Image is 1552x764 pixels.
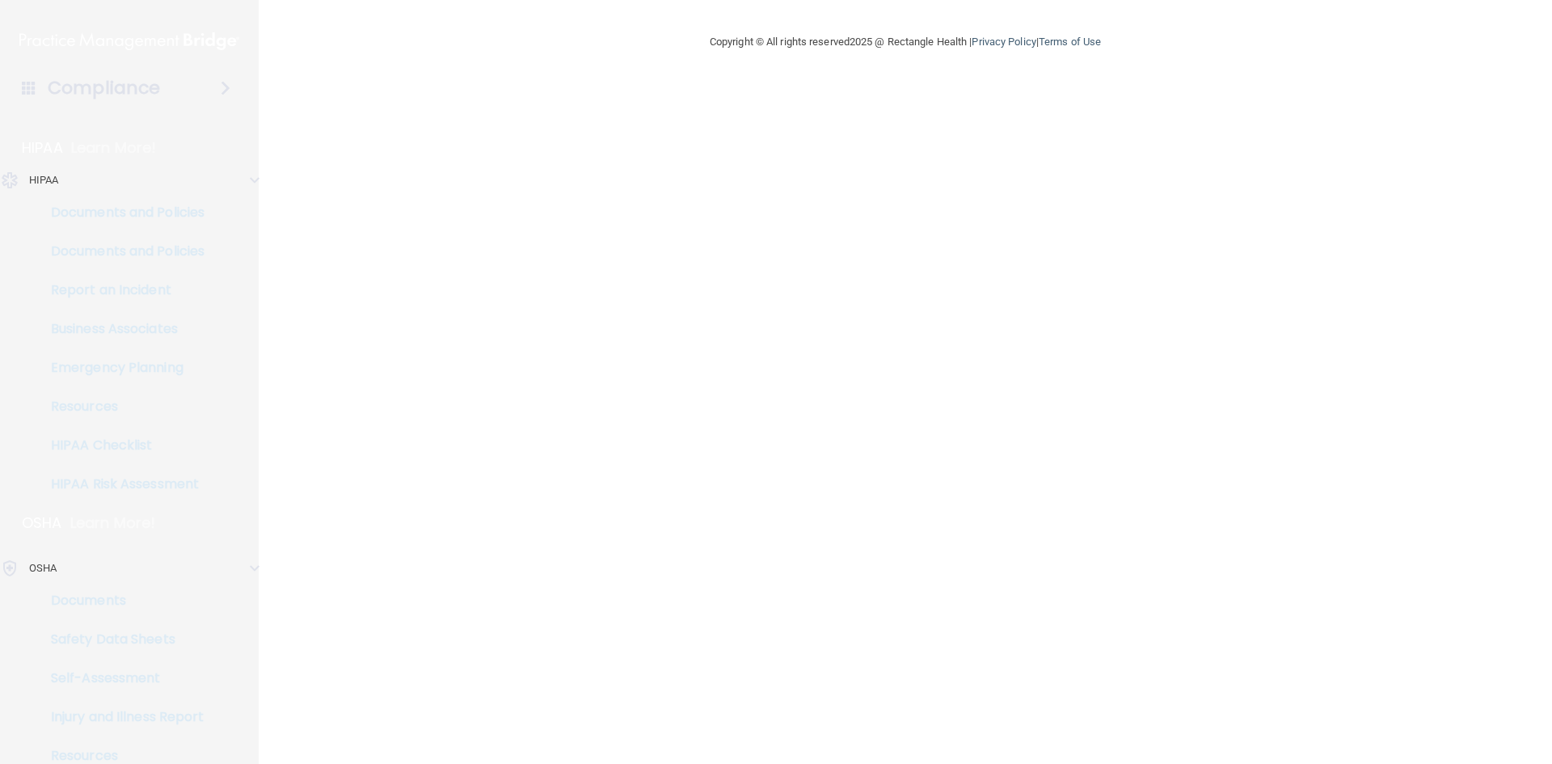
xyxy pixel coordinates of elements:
[11,631,231,648] p: Safety Data Sheets
[11,593,231,609] p: Documents
[11,670,231,686] p: Self-Assessment
[11,748,231,764] p: Resources
[22,138,63,158] p: HIPAA
[70,513,156,533] p: Learn More!
[48,77,160,99] h4: Compliance
[11,437,231,454] p: HIPAA Checklist
[11,243,231,260] p: Documents and Policies
[972,36,1035,48] a: Privacy Policy
[29,171,59,190] p: HIPAA
[1039,36,1101,48] a: Terms of Use
[71,138,157,158] p: Learn More!
[610,16,1200,68] div: Copyright © All rights reserved 2025 @ Rectangle Health | |
[11,709,231,725] p: Injury and Illness Report
[19,25,239,57] img: PMB logo
[11,476,231,492] p: HIPAA Risk Assessment
[11,205,231,221] p: Documents and Policies
[29,559,57,578] p: OSHA
[11,321,231,337] p: Business Associates
[11,399,231,415] p: Resources
[11,282,231,298] p: Report an Incident
[22,513,62,533] p: OSHA
[11,360,231,376] p: Emergency Planning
